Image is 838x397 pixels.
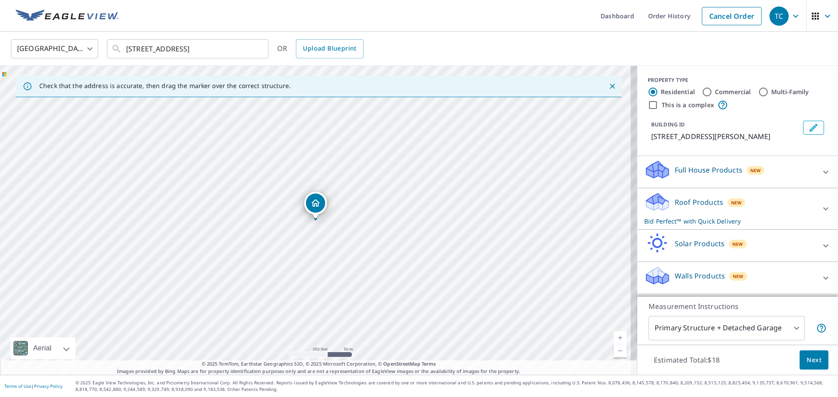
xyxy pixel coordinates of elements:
div: Aerial [31,337,54,359]
p: Solar Products [675,238,725,249]
input: Search by address or latitude-longitude [126,37,251,61]
p: © 2025 Eagle View Technologies, Inc. and Pictometry International Corp. All Rights Reserved. Repo... [76,380,834,393]
div: OR [277,39,364,58]
p: Bid Perfect™ with Quick Delivery [644,217,815,226]
span: Next [807,355,821,366]
p: Check that the address is accurate, then drag the marker over the correct structure. [39,82,291,90]
p: [STREET_ADDRESS][PERSON_NAME] [651,131,800,142]
a: Current Level 17, Zoom Out [614,344,627,357]
button: Edit building 1 [803,121,824,135]
span: © 2025 TomTom, Earthstar Geographics SIO, © 2025 Microsoft Corporation, © [202,360,436,368]
div: Dropped pin, building 1, Residential property, 1124 Point N Jackson, MI 49201 [304,192,327,219]
div: Walls ProductsNew [644,265,831,290]
p: Estimated Total: $18 [647,350,727,370]
div: PROPERTY TYPE [648,76,828,84]
label: This is a complex [662,101,714,109]
div: [GEOGRAPHIC_DATA] [11,37,98,61]
img: EV Logo [16,10,119,23]
div: TC [769,7,789,26]
label: Residential [661,88,695,96]
a: Upload Blueprint [296,39,363,58]
span: New [750,167,761,174]
div: Primary Structure + Detached Garage [649,316,805,340]
a: OpenStreetMap [383,360,420,367]
div: Aerial [10,337,76,359]
span: Upload Blueprint [303,43,356,54]
a: Terms of Use [4,383,31,389]
p: Roof Products [675,197,723,207]
p: Walls Products [675,271,725,281]
a: Current Level 17, Zoom In [614,331,627,344]
div: Roof ProductsNewBid Perfect™ with Quick Delivery [644,192,831,226]
label: Multi-Family [771,88,809,96]
p: BUILDING ID [651,121,685,128]
span: New [732,241,743,248]
button: Next [800,350,828,370]
a: Privacy Policy [34,383,62,389]
span: New [733,273,744,280]
p: Measurement Instructions [649,301,827,312]
div: Full House ProductsNew [644,159,831,184]
p: | [4,383,62,389]
p: Full House Products [675,165,742,175]
div: Solar ProductsNew [644,233,831,258]
label: Commercial [715,88,751,96]
a: Cancel Order [702,7,762,25]
a: Terms [422,360,436,367]
span: Your report will include the primary structure and a detached garage if one exists. [816,323,827,333]
span: New [731,199,742,206]
button: Close [607,81,618,92]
